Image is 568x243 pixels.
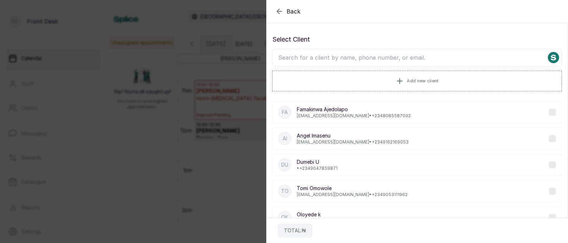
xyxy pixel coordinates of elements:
[281,161,288,168] p: DU
[281,214,288,221] p: Ok
[297,106,411,113] p: Famakinwa Ajedolapo
[297,166,338,171] p: • +234 9047859871
[297,185,408,192] p: Tomi Omowole
[297,113,411,119] p: [EMAIL_ADDRESS][DOMAIN_NAME] • +234 8085587092
[407,78,438,84] span: Add new client
[282,109,288,116] p: FA
[297,158,338,166] p: Dumebi U
[272,34,562,44] p: Select Client
[281,188,289,195] p: TO
[297,139,409,145] p: [EMAIL_ADDRESS][DOMAIN_NAME] • +234 9162169053
[272,71,562,91] button: Add new client
[297,132,409,139] p: Angel Imasenu
[283,135,287,142] p: AI
[286,7,301,16] span: Back
[297,192,408,198] p: [EMAIL_ADDRESS][DOMAIN_NAME] • +234 9053111962
[297,211,410,218] p: Oloyede k
[272,49,562,66] input: Search for a client by name, phone number, or email.
[275,7,301,16] button: Back
[284,227,306,234] p: TOTAL: ₦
